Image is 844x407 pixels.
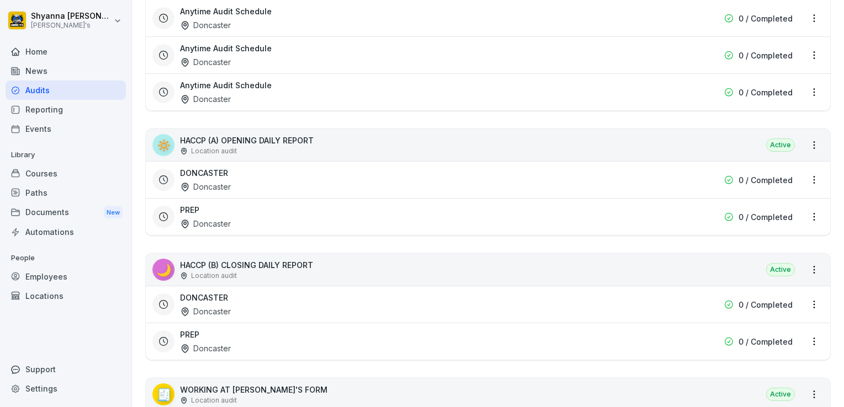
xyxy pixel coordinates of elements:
div: Support [6,360,126,379]
div: Active [766,138,795,152]
div: Doncaster [180,218,231,229]
div: Doncaster [180,56,231,68]
div: Active [766,263,795,276]
div: New [104,206,123,219]
a: DocumentsNew [6,202,126,223]
div: Doncaster [180,19,231,31]
a: Events [6,119,126,138]
p: [PERSON_NAME]'s [31,22,112,29]
p: 0 / Completed [739,211,793,223]
h3: DONCASTER [180,292,228,303]
p: 0 / Completed [739,336,793,347]
h3: Anytime Audit Schedule [180,6,272,17]
a: News [6,61,126,81]
p: 0 / Completed [739,174,793,186]
a: Audits [6,81,126,100]
p: 0 / Completed [739,13,793,24]
a: Home [6,42,126,61]
p: WORKING AT [PERSON_NAME]'S FORM [180,384,328,395]
h3: PREP [180,204,199,216]
a: Reporting [6,100,126,119]
a: Employees [6,267,126,286]
p: People [6,249,126,267]
p: Location audit [191,146,237,156]
div: Doncaster [180,306,231,317]
p: HACCP (A) OPENING DAILY REPORT [180,135,314,146]
div: 🔅 [152,134,175,156]
p: 0 / Completed [739,87,793,98]
p: Shyanna [PERSON_NAME] [31,12,112,21]
h3: DONCASTER [180,167,228,179]
div: Active [766,388,795,401]
a: Locations [6,286,126,306]
p: Library [6,146,126,164]
h3: PREP [180,329,199,340]
p: HACCP (B) CLOSING DAILY REPORT [180,259,313,271]
div: Doncaster [180,93,231,105]
a: Courses [6,164,126,183]
p: Location audit [191,271,237,281]
p: 0 / Completed [739,299,793,310]
div: Doncaster [180,181,231,192]
p: 0 / Completed [739,50,793,61]
p: Location audit [191,395,237,405]
h3: Anytime Audit Schedule [180,79,272,91]
div: 🧾 [152,383,175,405]
div: Documents [6,202,126,223]
div: 🌙 [152,259,175,281]
h3: Anytime Audit Schedule [180,42,272,54]
a: Automations [6,222,126,242]
a: Paths [6,183,126,202]
div: Doncaster [180,342,231,354]
a: Settings [6,379,126,398]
